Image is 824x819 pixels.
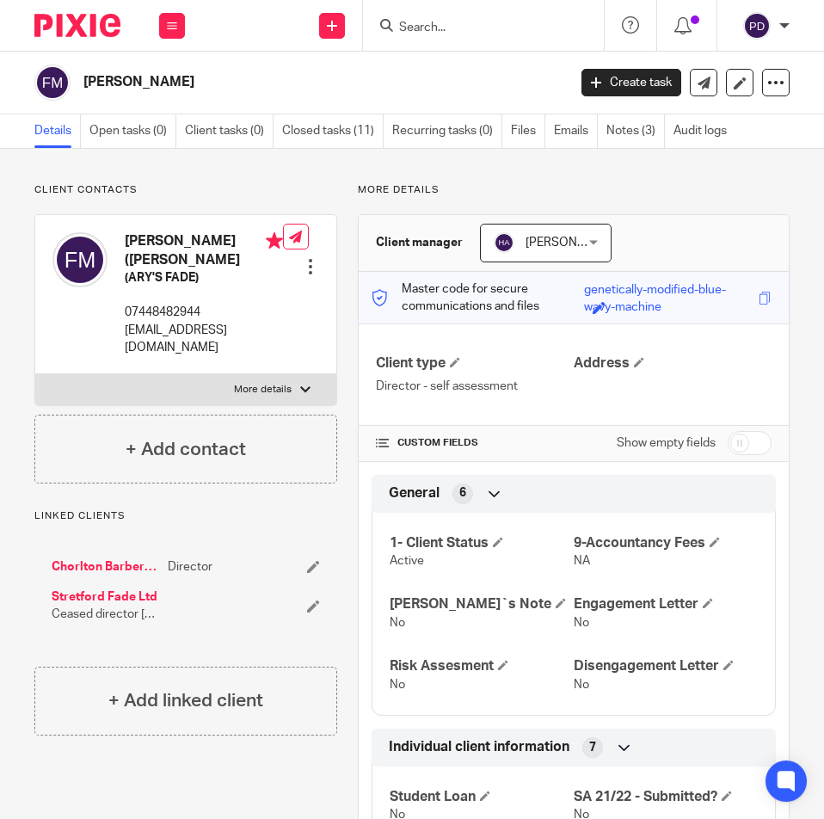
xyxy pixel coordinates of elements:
p: Linked clients [34,509,337,523]
span: NA [574,555,590,567]
h4: [PERSON_NAME]`s Note [390,595,574,613]
img: svg%3E [494,232,514,253]
span: Individual client information [389,738,569,756]
i: Primary [266,232,283,249]
a: Audit logs [673,114,735,148]
h4: + Add contact [126,436,246,463]
img: svg%3E [34,65,71,101]
label: Show empty fields [617,434,716,452]
a: Client tasks (0) [185,114,274,148]
a: Recurring tasks (0) [392,114,502,148]
span: 7 [589,739,596,756]
h3: Client manager [376,234,463,251]
img: svg%3E [52,232,108,287]
span: [PERSON_NAME] [526,237,620,249]
p: More details [234,383,292,397]
h5: (ARY'S FADE) [125,269,283,286]
a: Notes (3) [606,114,665,148]
a: Stretford Fade Ltd [52,588,157,606]
h4: [PERSON_NAME] ([PERSON_NAME] [125,232,283,269]
a: Files [511,114,545,148]
h4: 9-Accountancy Fees [574,534,758,552]
h4: 1- Client Status [390,534,574,552]
span: No [574,679,589,691]
h4: Engagement Letter [574,595,758,613]
span: Director [168,558,212,576]
a: Closed tasks (11) [282,114,384,148]
p: Director - self assessment [376,378,574,395]
h4: SA 21/22 - Submitted? [574,788,758,806]
p: Master code for secure communications and files [372,280,585,316]
a: Chorlton Barbers Limited [52,558,159,576]
span: Active [390,555,424,567]
span: No [574,617,589,629]
p: [EMAIL_ADDRESS][DOMAIN_NAME] [125,322,283,357]
h2: [PERSON_NAME] [83,73,461,91]
a: Emails [554,114,598,148]
span: 6 [459,484,466,502]
span: No [390,617,405,629]
h4: + Add linked client [108,687,263,714]
h4: Student Loan [390,788,574,806]
h4: Disengagement Letter [574,657,758,675]
p: 07448482944 [125,304,283,321]
p: Client contacts [34,183,337,197]
h4: Client type [376,354,574,373]
div: genetically-modified-blue-wavy-machine [584,281,754,301]
span: No [390,679,405,691]
input: Search [397,21,552,36]
span: Ceased director [DATE] [52,606,159,623]
img: Pixie [34,14,120,37]
a: Details [34,114,81,148]
img: svg%3E [743,12,771,40]
p: More details [358,183,790,197]
span: General [389,484,440,502]
a: Create task [581,69,681,96]
h4: Address [574,354,772,373]
h4: Risk Assesment [390,657,574,675]
h4: CUSTOM FIELDS [376,436,574,450]
a: Open tasks (0) [89,114,176,148]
